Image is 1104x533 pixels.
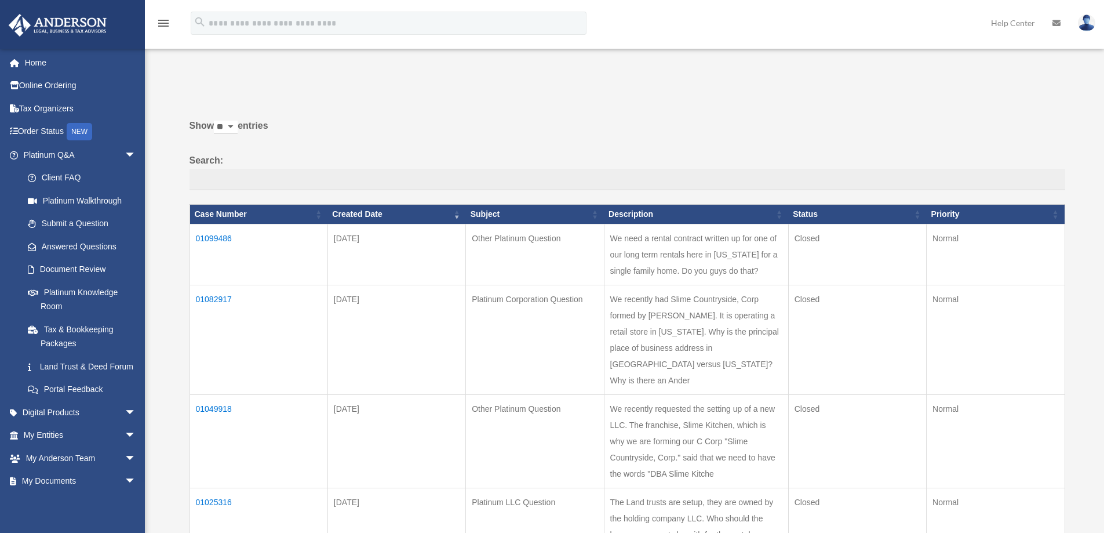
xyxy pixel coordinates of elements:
[16,378,148,401] a: Portal Feedback
[927,394,1065,488] td: Normal
[8,470,154,493] a: My Documentsarrow_drop_down
[16,235,142,258] a: Answered Questions
[125,424,148,448] span: arrow_drop_down
[788,224,926,285] td: Closed
[466,285,604,394] td: Platinum Corporation Question
[16,355,148,378] a: Land Trust & Deed Forum
[8,424,154,447] a: My Entitiesarrow_drop_down
[156,16,170,30] i: menu
[125,143,148,167] span: arrow_drop_down
[466,394,604,488] td: Other Platinum Question
[8,492,154,516] a: Online Learningarrow_drop_down
[16,166,148,190] a: Client FAQ
[8,97,154,120] a: Tax Organizers
[788,285,926,394] td: Closed
[125,447,148,470] span: arrow_drop_down
[156,20,170,30] a: menu
[788,205,926,224] th: Status: activate to sort column ascending
[327,285,465,394] td: [DATE]
[927,224,1065,285] td: Normal
[125,470,148,494] span: arrow_drop_down
[190,224,327,285] td: 01099486
[190,153,1065,191] label: Search:
[8,51,154,74] a: Home
[194,16,206,28] i: search
[8,143,148,166] a: Platinum Q&Aarrow_drop_down
[788,394,926,488] td: Closed
[604,394,788,488] td: We recently requested the setting up of a new LLC. The franchise, Slime Kitchen, which is why we ...
[5,14,110,37] img: Anderson Advisors Platinum Portal
[327,205,465,224] th: Created Date: activate to sort column ascending
[8,120,154,144] a: Order StatusNEW
[327,394,465,488] td: [DATE]
[67,123,92,140] div: NEW
[1078,14,1095,31] img: User Pic
[604,285,788,394] td: We recently had Slime Countryside, Corp formed by [PERSON_NAME]. It is operating a retail store i...
[16,281,148,318] a: Platinum Knowledge Room
[16,318,148,355] a: Tax & Bookkeeping Packages
[8,74,154,97] a: Online Ordering
[125,492,148,516] span: arrow_drop_down
[190,285,327,394] td: 01082917
[604,205,788,224] th: Description: activate to sort column ascending
[927,205,1065,224] th: Priority: activate to sort column ascending
[190,169,1065,191] input: Search:
[190,394,327,488] td: 01049918
[16,258,148,281] a: Document Review
[214,121,238,134] select: Showentries
[125,401,148,425] span: arrow_drop_down
[466,224,604,285] td: Other Platinum Question
[190,205,327,224] th: Case Number: activate to sort column ascending
[16,189,148,212] a: Platinum Walkthrough
[604,224,788,285] td: We need a rental contract written up for one of our long term rentals here in [US_STATE] for a si...
[190,118,1065,146] label: Show entries
[466,205,604,224] th: Subject: activate to sort column ascending
[927,285,1065,394] td: Normal
[8,401,154,424] a: Digital Productsarrow_drop_down
[8,447,154,470] a: My Anderson Teamarrow_drop_down
[327,224,465,285] td: [DATE]
[16,212,148,235] a: Submit a Question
